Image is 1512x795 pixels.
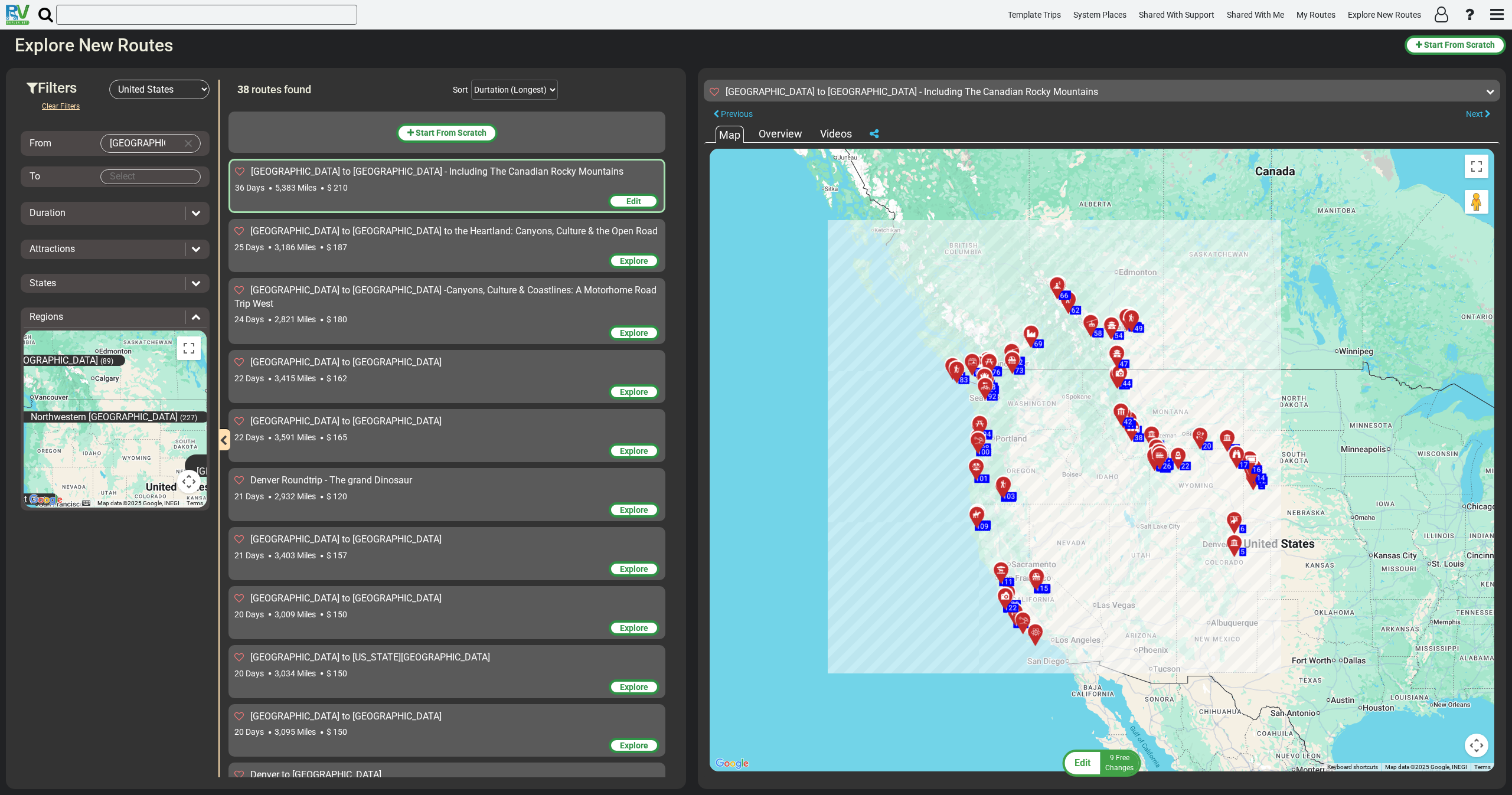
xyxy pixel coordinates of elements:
[30,207,66,218] span: Duration
[97,500,179,506] span: Map data ©2025 Google, INEGI
[1094,329,1102,338] span: 58
[234,669,264,678] span: 20 Days
[24,277,207,290] div: States
[250,416,442,427] span: [GEOGRAPHIC_DATA] to [GEOGRAPHIC_DATA]
[234,727,264,737] span: 20 Days
[1253,466,1261,474] span: 16
[228,219,665,272] div: [GEOGRAPHIC_DATA] to [GEOGRAPHIC_DATA] to the Heartland: Canyons, Culture & the Open Road 25 Days...
[453,84,468,96] div: Sort
[609,325,659,341] div: Explore
[983,430,991,439] span: 94
[326,551,347,560] span: $ 157
[1135,434,1143,442] span: 38
[988,392,997,401] span: 92
[1134,4,1220,27] a: Shared With Support
[179,135,197,152] button: Clear Input
[609,679,659,695] div: Explore
[228,278,665,345] div: [GEOGRAPHIC_DATA] to [GEOGRAPHIC_DATA] -Canyons, Culture & Coastlines: A Motorhome Road Trip West...
[252,83,311,96] span: routes found
[1124,418,1132,426] span: 42
[228,704,665,757] div: [GEOGRAPHIC_DATA] to [GEOGRAPHIC_DATA] 20 Days 3,095 Miles $ 150 Explore
[275,183,316,192] span: 5,383 Miles
[1241,525,1245,533] span: 6
[1072,306,1080,315] span: 62
[713,756,752,771] a: Open this area in Google Maps (opens a new window)
[1073,10,1126,19] span: System Places
[187,500,203,506] a: Terms (opens in new tab)
[234,315,264,324] span: 24 Days
[620,505,648,515] span: Explore
[620,328,648,338] span: Explore
[620,623,648,633] span: Explore
[275,433,316,442] span: 3,591 Miles
[1068,4,1132,27] a: System Places
[1059,749,1145,777] button: Edit 9 FreeChanges
[275,492,316,501] span: 2,932 Miles
[15,35,1396,55] h2: Explore New Routes
[326,669,347,678] span: $ 150
[620,741,648,750] span: Explore
[1002,4,1066,27] a: Template Trips
[1203,442,1211,450] span: 20
[275,669,316,678] span: 3,034 Miles
[234,284,657,309] span: [GEOGRAPHIC_DATA] to [GEOGRAPHIC_DATA] -Canyons, Culture & Coastlines: A Motorhome Road Trip West
[721,109,753,119] span: Previous
[234,551,264,560] span: 21 Days
[416,128,486,138] span: Start From Scratch
[992,368,1001,377] span: 76
[977,522,989,531] span: 109
[275,551,316,560] span: 3,403 Miles
[620,564,648,574] span: Explore
[250,534,442,545] span: [GEOGRAPHIC_DATA] to [GEOGRAPHIC_DATA]
[1241,548,1245,556] span: 5
[228,350,665,403] div: [GEOGRAPHIC_DATA] to [GEOGRAPHIC_DATA] 22 Days 3,415 Miles $ 162 Explore
[228,586,665,639] div: [GEOGRAPHIC_DATA] to [GEOGRAPHIC_DATA] 20 Days 3,009 Miles $ 150 Explore
[228,468,665,521] div: Denver Roundtrip - The grand Dinosaur 21 Days 2,932 Miles $ 120 Explore
[250,225,658,237] span: [GEOGRAPHIC_DATA] to [GEOGRAPHIC_DATA] to the Heartland: Canyons, Culture & the Open Road
[177,336,201,360] button: Toggle fullscreen view
[228,527,665,580] div: [GEOGRAPHIC_DATA] to [GEOGRAPHIC_DATA] 21 Days 3,403 Miles $ 157 Explore
[30,243,75,254] span: Attractions
[1348,10,1421,19] span: Explore New Routes
[326,374,347,383] span: $ 162
[101,170,200,184] input: Select
[250,769,381,780] span: Denver to [GEOGRAPHIC_DATA]
[27,80,109,96] h3: Filters
[960,376,968,384] span: 83
[609,561,659,577] div: Explore
[82,499,90,508] button: Keyboard shortcuts
[1457,106,1500,122] button: Next
[1015,367,1024,375] span: 73
[275,374,316,383] span: 3,415 Miles
[1123,379,1131,388] span: 44
[1115,332,1123,340] span: 54
[250,356,442,368] span: [GEOGRAPHIC_DATA] to [GEOGRAPHIC_DATA]
[100,357,113,365] span: (89)
[1060,292,1069,300] span: 66
[1075,757,1091,768] span: Edit
[1034,340,1043,348] span: 69
[1110,754,1114,762] span: 9
[1405,35,1506,55] button: Start From Scratch
[1003,492,1015,500] span: 103
[234,374,264,383] span: 22 Days
[250,711,442,722] span: [GEOGRAPHIC_DATA] to [GEOGRAPHIC_DATA]
[1036,584,1049,593] span: 115
[275,243,316,252] span: 3,186 Miles
[24,310,207,324] div: Regions
[30,138,51,149] span: From
[24,207,207,220] div: Duration
[1240,461,1248,469] span: 17
[626,197,641,206] span: Edit
[237,83,249,96] span: 38
[250,652,490,663] span: [GEOGRAPHIC_DATA] to [US_STATE][GEOGRAPHIC_DATA]
[327,183,348,192] span: $ 210
[609,384,659,400] div: Explore
[817,126,855,142] div: Videos
[756,126,805,142] div: Overview
[30,277,56,289] span: States
[620,682,648,692] span: Explore
[1001,578,1013,586] span: 111
[234,243,264,252] span: 25 Days
[1424,40,1495,50] span: Start From Scratch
